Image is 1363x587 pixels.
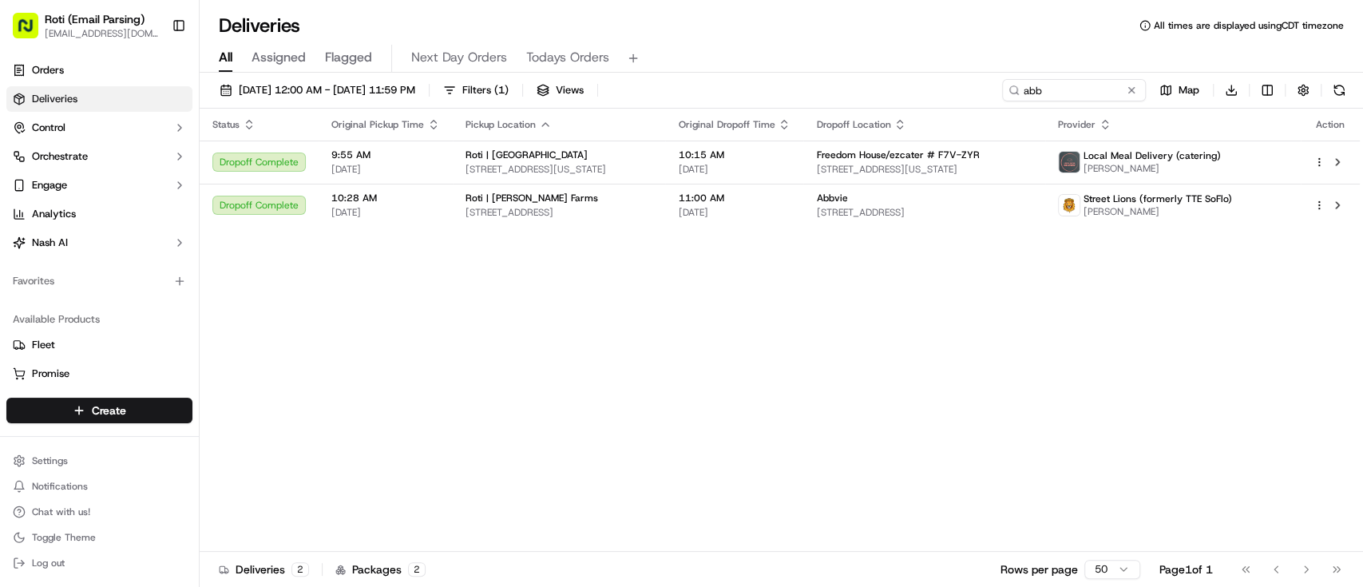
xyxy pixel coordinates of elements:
p: Welcome 👋 [16,64,291,89]
span: Abbvie [816,192,847,204]
span: API Documentation [151,232,256,248]
a: Fleet [13,338,186,352]
a: Analytics [6,201,192,227]
span: Settings [32,454,68,467]
span: Provider [1058,118,1096,131]
span: [STREET_ADDRESS][US_STATE] [466,163,652,176]
input: Type to search [1002,79,1146,101]
span: Notifications [32,480,88,493]
button: Toggle Theme [6,526,192,549]
span: Map [1179,83,1199,97]
button: Log out [6,552,192,574]
a: Deliveries [6,86,192,112]
span: Assigned [252,48,306,67]
div: 📗 [16,233,29,246]
span: Pickup Location [466,118,536,131]
button: Nash AI [6,230,192,256]
div: 💻 [135,233,148,246]
span: Views [556,83,584,97]
span: 10:28 AM [331,192,440,204]
button: Roti (Email Parsing)[EMAIL_ADDRESS][DOMAIN_NAME] [6,6,165,45]
span: Next Day Orders [411,48,507,67]
span: Roti | [PERSON_NAME] Farms [466,192,598,204]
span: Create [92,403,126,418]
span: [DATE] 12:00 AM - [DATE] 11:59 PM [239,83,415,97]
span: Log out [32,557,65,569]
button: Filters(1) [436,79,516,101]
span: [PERSON_NAME] [1084,205,1232,218]
button: Start new chat [271,157,291,176]
span: Fleet [32,338,55,352]
span: Knowledge Base [32,232,122,248]
span: Toggle Theme [32,531,96,544]
a: Promise [13,367,186,381]
span: 9:55 AM [331,149,440,161]
span: Status [212,118,240,131]
span: [STREET_ADDRESS] [816,206,1032,219]
a: Powered byPylon [113,270,193,283]
button: Roti (Email Parsing) [45,11,145,27]
button: [DATE] 12:00 AM - [DATE] 11:59 PM [212,79,422,101]
span: Original Pickup Time [331,118,424,131]
span: Orchestrate [32,149,88,164]
h1: Deliveries [219,13,300,38]
span: Flagged [325,48,372,67]
div: Packages [335,561,426,577]
div: Start new chat [54,153,262,169]
span: 11:00 AM [678,192,790,204]
img: 1736555255976-a54dd68f-1ca7-489b-9aae-adbdc363a1c4 [16,153,45,181]
div: Action [1313,118,1347,131]
span: Local Meal Delivery (catering) [1084,149,1221,162]
span: Dropoff Location [816,118,890,131]
span: Control [32,121,65,135]
button: Promise [6,361,192,387]
span: Nash AI [32,236,68,250]
button: Refresh [1328,79,1350,101]
div: We're available if you need us! [54,169,202,181]
span: [STREET_ADDRESS][US_STATE] [816,163,1032,176]
span: All [219,48,232,67]
span: [DATE] [331,163,440,176]
div: Available Products [6,307,192,332]
a: 💻API Documentation [129,225,263,254]
span: Engage [32,178,67,192]
button: Notifications [6,475,192,498]
span: Filters [462,83,509,97]
div: Deliveries [219,561,309,577]
button: Control [6,115,192,141]
button: Create [6,398,192,423]
span: [STREET_ADDRESS] [466,206,652,219]
span: Roti | [GEOGRAPHIC_DATA] [466,149,588,161]
span: [DATE] [678,163,790,176]
span: Orders [32,63,64,77]
button: Chat with us! [6,501,192,523]
a: Orders [6,58,192,83]
span: [DATE] [331,206,440,219]
input: Got a question? Start typing here... [42,103,287,120]
div: Favorites [6,268,192,294]
span: Street Lions (formerly TTE SoFlo) [1084,192,1232,205]
p: Rows per page [1000,561,1078,577]
div: 2 [408,562,426,577]
span: Freedom House/ezcater # F7V-ZYR [816,149,979,161]
a: 📗Knowledge Base [10,225,129,254]
span: Deliveries [32,92,77,106]
button: [EMAIL_ADDRESS][DOMAIN_NAME] [45,27,159,40]
button: Fleet [6,332,192,358]
span: All times are displayed using CDT timezone [1154,19,1344,32]
button: Engage [6,173,192,198]
span: [DATE] [678,206,790,219]
button: Map [1152,79,1206,101]
span: Todays Orders [526,48,609,67]
img: lmd_logo.png [1059,152,1080,173]
button: Views [529,79,591,101]
span: Analytics [32,207,76,221]
span: Promise [32,367,69,381]
div: 2 [291,562,309,577]
img: street_lions.png [1059,195,1080,216]
span: Original Dropoff Time [678,118,775,131]
button: Settings [6,450,192,472]
img: Nash [16,16,48,48]
span: 10:15 AM [678,149,790,161]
